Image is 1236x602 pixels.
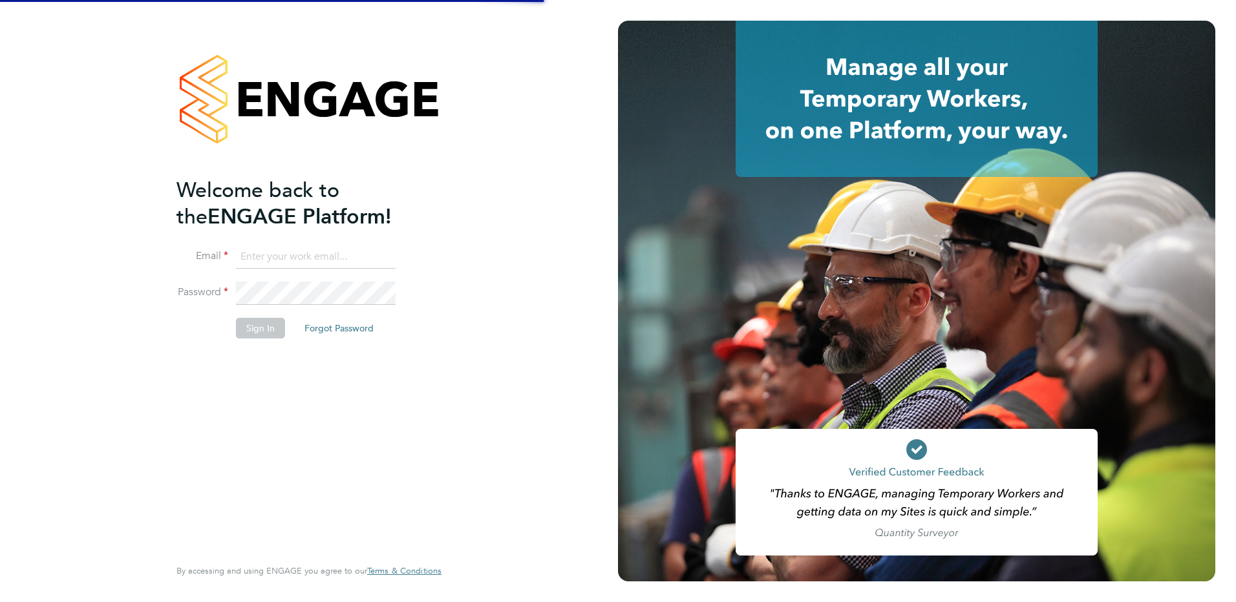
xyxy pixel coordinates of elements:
[367,566,442,576] a: Terms & Conditions
[176,565,442,576] span: By accessing and using ENGAGE you agree to our
[236,318,285,338] button: Sign In
[176,177,429,230] h2: ENGAGE Platform!
[176,285,228,299] label: Password
[176,249,228,263] label: Email
[236,245,396,269] input: Enter your work email...
[294,318,384,338] button: Forgot Password
[176,178,339,229] span: Welcome back to the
